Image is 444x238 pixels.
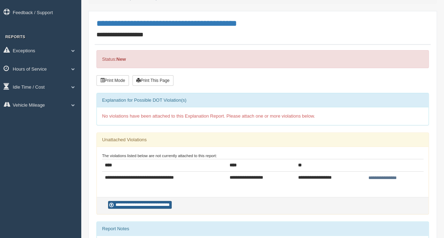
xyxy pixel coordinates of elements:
[96,50,429,68] div: Status:
[97,222,428,236] div: Report Notes
[132,75,173,86] button: Print This Page
[116,56,126,62] strong: New
[102,154,217,158] small: The violations listed below are not currently attached to this report:
[97,133,428,147] div: Unattached Violations
[102,113,315,119] span: No violations have been attached to this Explanation Report. Please attach one or more violations...
[97,93,428,107] div: Explanation for Possible DOT Violation(s)
[96,75,129,86] button: Print Mode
